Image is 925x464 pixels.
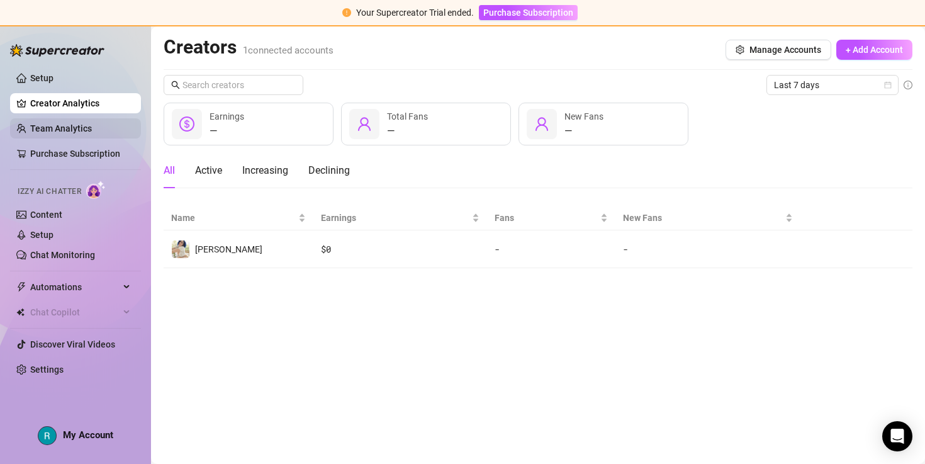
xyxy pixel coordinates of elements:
div: Open Intercom Messenger [882,421,912,451]
span: 1 connected accounts [243,45,334,56]
a: Discover Viral Videos [30,339,115,349]
span: Total Fans [387,111,428,122]
div: Active [195,163,222,178]
a: Chat Monitoring [30,250,95,260]
span: search [171,81,180,89]
th: Earnings [313,206,487,230]
span: user [534,116,549,132]
a: Purchase Subscription [479,8,578,18]
span: Automations [30,277,120,297]
h2: Creators [164,35,334,59]
span: Your Supercreator Trial ended. [356,8,474,18]
div: - [495,242,608,256]
button: Manage Accounts [726,40,831,60]
button: Purchase Subscription [479,5,578,20]
span: info-circle [904,81,912,89]
span: Name [171,211,296,225]
span: + Add Account [846,45,903,55]
div: — [387,123,428,139]
a: Content [30,210,62,220]
span: setting [736,45,744,54]
span: Earnings [321,211,469,225]
span: Earnings [210,111,244,122]
span: Manage Accounts [749,45,821,55]
a: Purchase Subscription [30,149,120,159]
span: user [357,116,372,132]
th: Name [164,206,313,230]
a: Setup [30,230,53,240]
img: Chat Copilot [16,308,25,317]
button: + Add Account [836,40,912,60]
a: Settings [30,365,64,375]
span: Izzy AI Chatter [18,186,81,198]
span: exclamation-circle [342,8,351,17]
a: Team Analytics [30,123,92,133]
img: AI Chatter [86,181,106,199]
span: New Fans [564,111,603,122]
div: - [623,242,792,256]
span: [PERSON_NAME] [195,244,262,254]
div: Increasing [242,163,288,178]
div: — [564,123,603,139]
span: My Account [63,429,113,441]
th: New Fans [615,206,800,230]
img: logo-BBDzfeDw.svg [10,44,104,57]
div: $ 0 [321,242,479,256]
a: Creator Analytics [30,93,131,113]
a: Setup [30,73,53,83]
span: New Fans [623,211,782,225]
img: ACg8ocKFGPVRtj142_rkI3B9rKeRFyp3J_PfdbpTP74ui52NAUW9gVw=s96-c [38,427,56,444]
span: Purchase Subscription [483,8,573,18]
span: Last 7 days [774,76,891,94]
span: Fans [495,211,598,225]
span: Chat Copilot [30,302,120,322]
span: calendar [884,81,892,89]
div: Declining [308,163,350,178]
img: Lizbeth [172,240,189,258]
span: dollar-circle [179,116,194,132]
input: Search creators [182,78,286,92]
div: — [210,123,244,139]
div: All [164,163,175,178]
span: thunderbolt [16,282,26,292]
th: Fans [487,206,615,230]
